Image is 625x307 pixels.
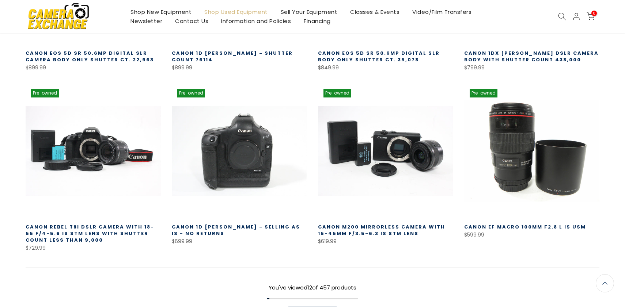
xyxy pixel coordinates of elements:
div: $899.99 [26,63,161,72]
a: Canon 1D [PERSON_NAME] - Shutter Count 76114 [172,50,293,63]
a: Canon EF Macro 100mm f2.8 L IS USM [464,223,586,230]
a: Video/Film Transfers [406,7,478,16]
div: $619.99 [318,237,453,246]
div: $849.99 [318,63,453,72]
a: Financing [298,16,337,26]
a: 0 [587,12,595,20]
a: Canon 1DX [PERSON_NAME] DSLR Camera Body with Shutter Count 438,000 [464,50,599,63]
span: 0 [591,11,597,16]
a: Canon Rebel T8i DSLR Camera with 18-55 f/4-5.6 IS STM Lens with Shutter Count Less Than 9,000 [26,223,154,243]
span: 12 [307,284,312,291]
a: Shop New Equipment [124,7,198,16]
a: Back to the top [596,274,614,292]
a: Shop Used Equipment [198,7,274,16]
span: You've viewed of 457 products [269,284,356,291]
a: Contact Us [169,16,215,26]
div: $699.99 [172,237,307,246]
a: Canon M200 Mirrorless Camera with 15-45mm f/3.5-6.3 IS STM Lens [318,223,445,237]
div: $899.99 [172,63,307,72]
div: $729.99 [26,243,161,253]
a: Newsletter [124,16,169,26]
a: Canon EOS 5D SR 50.6mp Digital SLR body only Shutter Ct. 35,078 [318,50,440,63]
a: Canon EOS 5D SR 50.6mp Digital SLR Camera Body only Shutter Ct. 22,963 [26,50,154,63]
a: Classes & Events [344,7,406,16]
a: Canon 1D [PERSON_NAME] - Selling AS IS - No Returns [172,223,300,237]
div: $799.99 [464,63,599,72]
a: Sell Your Equipment [274,7,344,16]
div: $599.99 [464,230,599,239]
a: Information and Policies [215,16,298,26]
